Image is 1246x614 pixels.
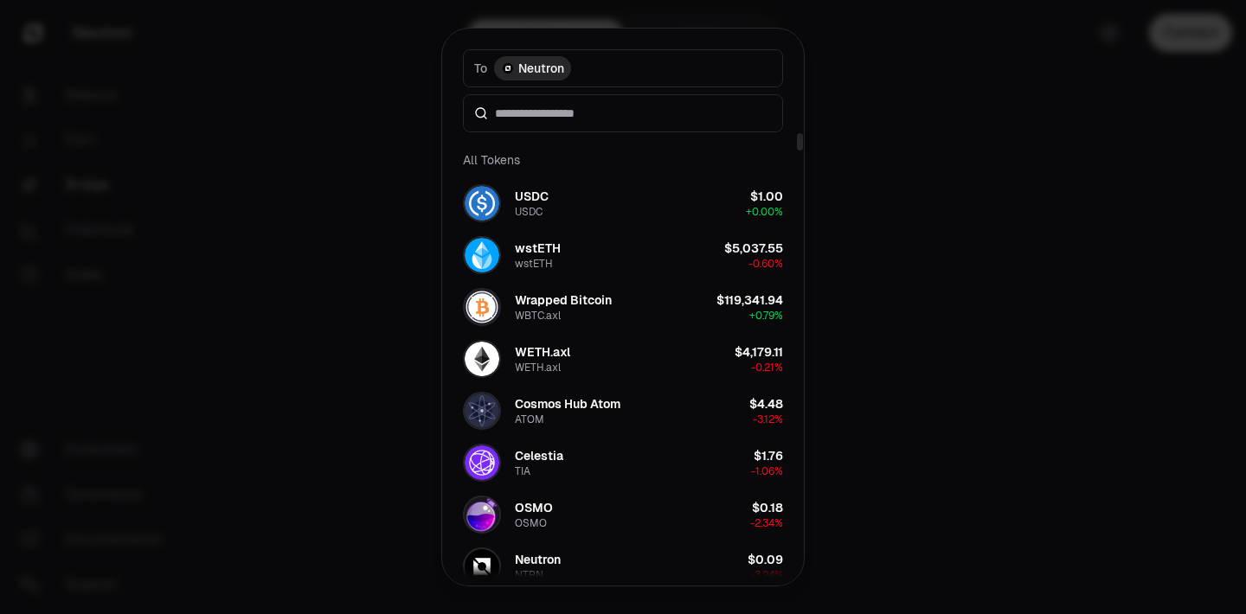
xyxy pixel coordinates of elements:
[515,291,612,309] div: Wrapped Bitcoin
[751,464,783,478] span: -1.06%
[453,540,793,592] button: NTRN LogoNeutronNTRN$0.09-3.24%
[515,240,561,257] div: wstETH
[474,60,487,77] span: To
[515,551,561,568] div: Neutron
[748,551,783,568] div: $0.09
[465,445,499,480] img: TIA Logo
[515,516,547,530] div: OSMO
[515,205,543,219] div: USDC
[453,177,793,229] button: USDC LogoUSDCUSDC$1.00+0.00%
[749,395,783,413] div: $4.48
[724,240,783,257] div: $5,037.55
[750,188,783,205] div: $1.00
[716,291,783,309] div: $119,341.94
[515,257,553,271] div: wstETH
[501,61,515,75] img: Neutron Logo
[749,309,783,323] span: + 0.79%
[518,60,564,77] span: Neutron
[754,447,783,464] div: $1.76
[515,395,620,413] div: Cosmos Hub Atom
[515,309,561,323] div: WBTC.axl
[453,143,793,177] div: All Tokens
[753,413,783,426] span: -3.12%
[515,568,543,582] div: NTRN
[453,489,793,540] button: OSMO LogoOSMOOSMO$0.18-2.34%
[515,464,530,478] div: TIA
[465,549,499,584] img: NTRN Logo
[465,497,499,532] img: OSMO Logo
[752,499,783,516] div: $0.18
[453,385,793,437] button: ATOM LogoCosmos Hub AtomATOM$4.48-3.12%
[515,499,553,516] div: OSMO
[515,343,570,361] div: WETH.axl
[463,49,783,87] button: ToNeutron LogoNeutron
[453,437,793,489] button: TIA LogoCelestiaTIA$1.76-1.06%
[515,413,544,426] div: ATOM
[453,281,793,333] button: WBTC.axl LogoWrapped BitcoinWBTC.axl$119,341.94+0.79%
[735,343,783,361] div: $4,179.11
[515,361,561,374] div: WETH.axl
[746,205,783,219] span: + 0.00%
[465,186,499,221] img: USDC Logo
[465,393,499,428] img: ATOM Logo
[465,238,499,272] img: wstETH Logo
[453,333,793,385] button: WETH.axl LogoWETH.axlWETH.axl$4,179.11-0.21%
[515,447,563,464] div: Celestia
[751,361,783,374] span: -0.21%
[750,568,783,582] span: -3.24%
[465,290,499,324] img: WBTC.axl Logo
[453,229,793,281] button: wstETH LogowstETHwstETH$5,037.55-0.60%
[750,516,783,530] span: -2.34%
[748,257,783,271] span: -0.60%
[515,188,549,205] div: USDC
[465,342,499,376] img: WETH.axl Logo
